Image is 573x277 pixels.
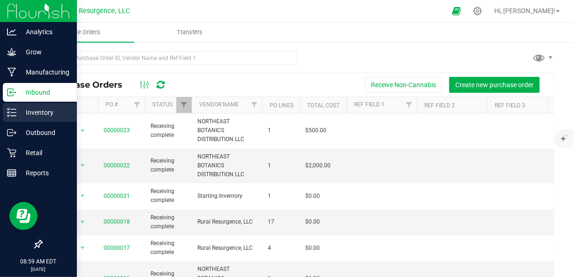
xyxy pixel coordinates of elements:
[16,107,73,118] p: Inventory
[7,47,16,57] inline-svg: Grow
[247,97,262,113] a: Filter
[16,147,73,158] p: Retail
[151,239,186,257] span: Receiving complete
[77,216,89,229] span: select
[151,122,186,140] span: Receiving complete
[7,27,16,37] inline-svg: Analytics
[104,127,130,134] a: 00000023
[77,159,89,172] span: select
[16,46,73,58] p: Grow
[44,28,113,37] span: Purchase Orders
[197,152,256,180] span: NORTHEAST BOTANICS DISTRIBUTION LLC
[197,192,256,201] span: Starting Inventory
[354,101,385,108] a: Ref Field 1
[9,202,38,230] iframe: Resource center
[305,244,320,253] span: $0.00
[77,189,89,202] span: select
[41,51,298,65] input: Search Purchase Order ID, Vendor Name and Ref Field 1
[268,217,294,226] span: 17
[7,148,16,157] inline-svg: Retail
[106,101,118,108] a: PO #
[152,101,173,108] a: Status
[307,102,339,109] a: Total Cost
[270,102,294,109] a: PO Lines
[197,244,256,253] span: Rural Resurgence, LLC
[16,167,73,179] p: Reports
[16,127,73,138] p: Outbound
[455,81,534,89] span: Create new purchase order
[134,22,246,42] a: Transfers
[176,97,192,113] a: Filter
[449,77,540,93] button: Create new purchase order
[104,193,130,199] a: 00000021
[77,124,89,137] span: select
[7,88,16,97] inline-svg: Inbound
[16,67,73,78] p: Manufacturing
[268,192,294,201] span: 1
[446,2,467,20] span: Open Ecommerce Menu
[268,161,294,170] span: 1
[61,7,130,15] span: Rural Resurgence, LLC
[401,97,417,113] a: Filter
[16,26,73,37] p: Analytics
[7,168,16,178] inline-svg: Reports
[424,102,455,109] a: Ref Field 2
[23,22,134,42] a: Purchase Orders
[494,7,555,15] span: Hi, [PERSON_NAME]!
[268,244,294,253] span: 4
[16,87,73,98] p: Inbound
[77,241,89,255] span: select
[104,218,130,225] a: 00000018
[104,245,130,251] a: 00000017
[199,101,239,108] a: Vendor Name
[7,108,16,117] inline-svg: Inventory
[151,213,186,231] span: Receiving complete
[495,102,525,109] a: Ref Field 3
[129,97,145,113] a: Filter
[7,128,16,137] inline-svg: Outbound
[268,126,294,135] span: 1
[305,192,320,201] span: $0.00
[472,7,483,15] div: Manage settings
[197,217,256,226] span: Rural Resurgence, LLC
[7,67,16,77] inline-svg: Manufacturing
[305,126,326,135] span: $500.00
[197,117,256,144] span: NORTHEAST BOTANICS DISTRIBUTION LLC
[365,77,442,93] button: Receive Non-Cannabis
[165,28,216,37] span: Transfers
[151,187,186,205] span: Receiving complete
[4,257,73,266] p: 08:59 AM EDT
[49,80,132,90] span: Purchase Orders
[305,217,320,226] span: $0.00
[151,157,186,174] span: Receiving complete
[4,266,73,273] p: [DATE]
[104,162,130,169] a: 00000022
[305,161,331,170] span: $2,000.00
